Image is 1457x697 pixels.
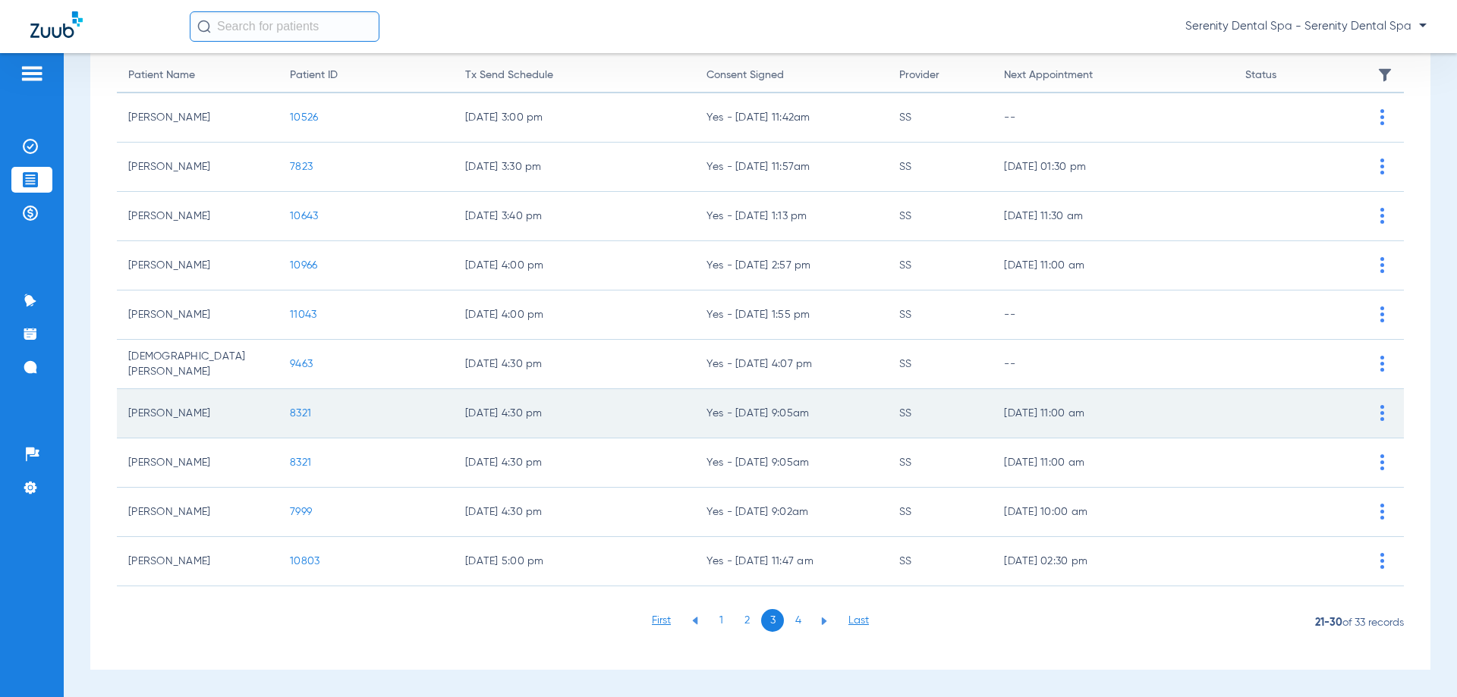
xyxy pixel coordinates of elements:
[465,159,684,174] span: [DATE] 3:30 pm
[117,488,278,537] td: [PERSON_NAME]
[1245,67,1354,83] div: Status
[1245,67,1276,83] div: Status
[465,554,684,569] span: [DATE] 5:00 pm
[706,67,784,83] div: Consent Signed
[1380,504,1384,520] img: group-vertical.svg
[117,537,278,586] td: [PERSON_NAME]
[899,67,982,83] div: Provider
[290,309,316,320] span: 11043
[1381,624,1457,697] iframe: Chat Widget
[695,488,888,537] td: Yes - [DATE] 9:02am
[993,143,1234,192] td: [DATE] 01:30 pm
[993,241,1234,290] td: [DATE] 11:00 am
[1380,257,1384,273] img: group-vertical.svg
[465,307,684,322] span: [DATE] 4:00 pm
[465,209,684,224] span: [DATE] 3:40 pm
[117,93,278,143] td: [PERSON_NAME]
[465,110,684,125] span: [DATE] 3:00 pm
[888,389,993,438] td: SS
[1004,67,1093,83] div: Next Appointment
[888,340,993,389] td: SS
[706,67,876,83] div: Consent Signed
[465,406,684,421] span: [DATE] 4:30 pm
[710,609,732,632] li: 1
[695,93,888,143] td: Yes - [DATE] 11:42am
[197,20,211,33] img: Search Icon
[290,507,312,517] span: 7999
[1380,356,1384,372] img: group-vertical.svg
[290,67,338,83] div: Patient ID
[993,290,1234,340] td: --
[117,143,278,192] td: [PERSON_NAME]
[1380,405,1384,421] img: group-vertical.svg
[290,359,313,369] span: 9463
[290,260,317,271] span: 10966
[993,438,1234,488] td: [DATE] 11:00 am
[888,143,993,192] td: SS
[695,389,888,438] td: Yes - [DATE] 9:05am
[30,11,83,38] img: Zuub Logo
[993,389,1234,438] td: [DATE] 11:00 am
[290,211,318,221] span: 10643
[290,556,319,567] span: 10803
[117,241,278,290] td: [PERSON_NAME]
[117,438,278,488] td: [PERSON_NAME]
[465,258,684,273] span: [DATE] 4:00 pm
[695,143,888,192] td: Yes - [DATE] 11:57am
[465,356,684,372] span: [DATE] 4:30 pm
[899,67,939,83] div: Provider
[695,438,888,488] td: Yes - [DATE] 9:05am
[993,192,1234,241] td: [DATE] 11:30 am
[993,537,1234,586] td: [DATE] 02:30 pm
[465,504,684,520] span: [DATE] 4:30 pm
[290,162,313,172] span: 7823
[117,389,278,438] td: [PERSON_NAME]
[888,192,993,241] td: SS
[465,67,553,83] div: Tx Send Schedule
[888,93,993,143] td: SS
[695,537,888,586] td: Yes - [DATE] 11:47 am
[465,455,684,470] span: [DATE] 4:30 pm
[1380,208,1384,224] img: group-vertical.svg
[290,67,442,83] div: Patient ID
[692,617,698,625] img: arrow-left-blue.svg
[695,192,888,241] td: Yes - [DATE] 1:13 pm
[888,290,993,340] td: SS
[290,112,318,123] span: 10526
[652,613,671,628] li: First
[735,609,758,632] li: 2
[190,11,379,42] input: Search for patients
[20,64,44,83] img: hamburger-icon
[1380,109,1384,125] img: group-vertical.svg
[1185,19,1427,34] span: Serenity Dental Spa - Serenity Dental Spa
[993,93,1234,143] td: --
[993,488,1234,537] td: [DATE] 10:00 am
[888,438,993,488] td: SS
[695,340,888,389] td: Yes - [DATE] 4:07 pm
[848,613,869,628] li: Last
[1380,553,1384,569] img: group-vertical.svg
[465,67,684,83] div: Tx Send Schedule
[1380,159,1384,174] img: group-vertical.svg
[888,488,993,537] td: SS
[821,617,827,625] img: arrow-right-blue.svg
[290,408,311,419] span: 8321
[117,192,278,241] td: [PERSON_NAME]
[993,340,1234,389] td: --
[761,609,784,632] li: 3
[1004,67,1223,83] div: Next Appointment
[888,537,993,586] td: SS
[1380,454,1384,470] img: group-vertical.svg
[1377,68,1392,83] img: filter.svg
[888,241,993,290] td: SS
[128,67,195,83] div: Patient Name
[787,609,810,632] li: 4
[290,457,311,468] span: 8321
[695,290,888,340] td: Yes - [DATE] 1:55 pm
[117,340,278,389] td: [DEMOGRAPHIC_DATA][PERSON_NAME]
[1380,306,1384,322] img: group-vertical.svg
[1315,617,1342,628] b: 21-30
[1315,609,1404,636] span: of 33 records
[117,290,278,340] td: [PERSON_NAME]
